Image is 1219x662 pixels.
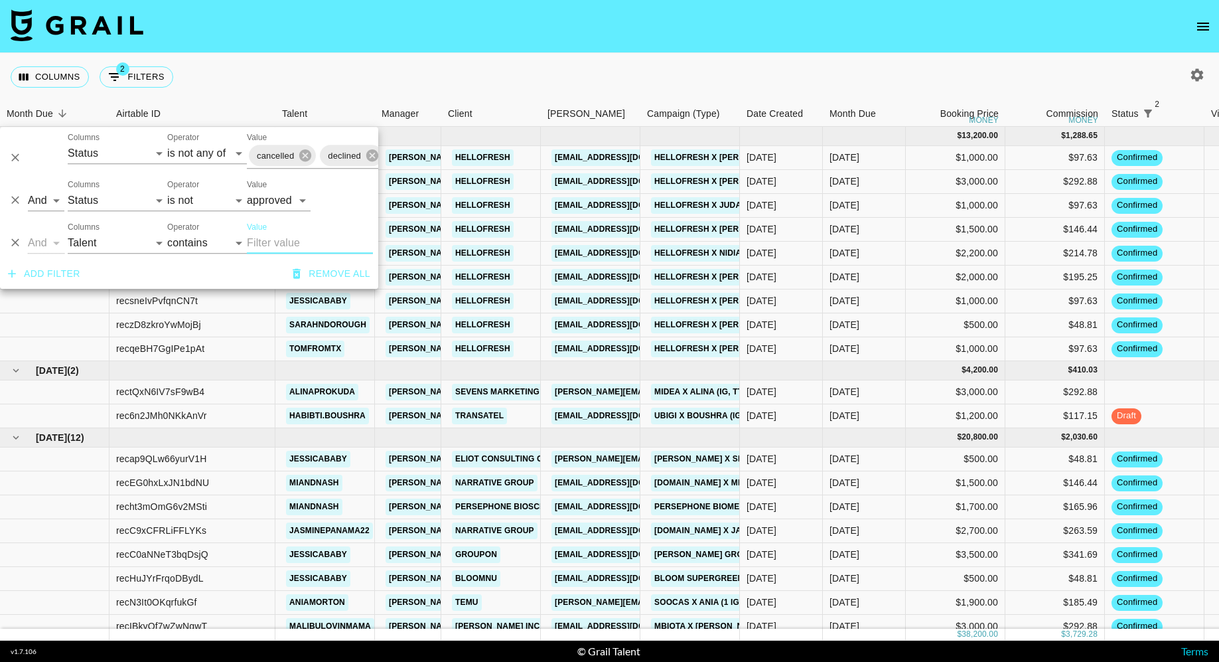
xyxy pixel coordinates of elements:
[116,452,206,465] div: recap9QLw66yurV1H
[11,66,89,88] button: Select columns
[116,572,204,585] div: recHuJYrFrqoDBydL
[1005,170,1105,194] div: $292.88
[382,101,419,127] div: Manager
[247,131,267,143] label: Value
[747,476,776,489] div: 18/08/2025
[452,245,514,262] a: HelloFresh
[286,618,374,635] a: malibulovinmama
[386,570,602,587] a: [PERSON_NAME][EMAIL_ADDRESS][DOMAIN_NAME]
[1005,380,1105,404] div: $292.88
[829,572,859,585] div: Oct '25
[286,475,342,491] a: miandnash
[386,451,602,467] a: [PERSON_NAME][EMAIL_ADDRESS][DOMAIN_NAME]
[906,242,1005,266] div: $2,200.00
[116,409,207,422] div: rec6n2JMh0NKkAnVr
[551,523,700,539] a: [EMAIL_ADDRESS][DOMAIN_NAME]
[829,620,859,633] div: Oct '25
[829,500,859,513] div: Oct '25
[829,246,859,260] div: Dec '25
[452,269,514,286] a: HelloFresh
[547,101,625,127] div: [PERSON_NAME]
[906,567,1005,591] div: $500.00
[452,618,545,635] a: [PERSON_NAME] Inc.
[452,408,507,424] a: Transatel
[906,337,1005,361] div: $1,000.00
[829,342,859,355] div: Dec '25
[386,245,602,262] a: [PERSON_NAME][EMAIL_ADDRESS][DOMAIN_NAME]
[651,499,768,515] a: Persephone Biome x Mia
[651,149,791,166] a: HelloFresh x [PERSON_NAME]
[829,524,859,537] div: Oct '25
[747,385,776,398] div: 09/10/2025
[906,543,1005,567] div: $3,500.00
[1066,130,1098,141] div: 1,288.65
[1061,130,1066,141] div: $
[386,341,602,357] a: [PERSON_NAME][EMAIL_ADDRESS][DOMAIN_NAME]
[282,101,307,127] div: Talent
[448,101,472,127] div: Client
[286,341,344,357] a: tomfromtx
[747,572,776,585] div: 09/10/2025
[7,428,25,447] button: hide children
[747,500,776,513] div: 09/10/2025
[1111,271,1163,284] span: confirmed
[829,151,859,164] div: Dec '25
[452,293,514,309] a: HelloFresh
[1005,194,1105,218] div: $97.63
[1111,620,1163,633] span: confirmed
[1005,337,1105,361] div: $97.63
[452,546,500,563] a: GroupOn
[829,385,859,398] div: Nov '25
[167,179,199,190] label: Operator
[829,101,876,127] div: Month Due
[651,293,791,309] a: HelloFresh x [PERSON_NAME]
[651,570,891,587] a: Bloom Supergreens Gummies x [PERSON_NAME] (2/2)
[551,408,700,424] a: [EMAIL_ADDRESS][DOMAIN_NAME]
[1111,223,1163,236] span: confirmed
[962,432,998,443] div: 20,800.00
[386,317,602,333] a: [PERSON_NAME][EMAIL_ADDRESS][DOMAIN_NAME]
[7,361,25,380] button: hide children
[1111,247,1163,260] span: confirmed
[1111,151,1163,164] span: confirmed
[286,451,350,467] a: jessicababy
[829,294,859,307] div: Dec '25
[551,570,700,587] a: [EMAIL_ADDRESS][DOMAIN_NAME]
[651,618,767,635] a: mBIOTA x [PERSON_NAME]
[1061,629,1066,640] div: $
[551,546,700,563] a: [EMAIL_ADDRESS][DOMAIN_NAME]
[747,294,776,307] div: 09/10/2025
[1111,572,1163,585] span: confirmed
[1061,432,1066,443] div: $
[969,116,999,124] div: money
[651,451,814,467] a: [PERSON_NAME] x Skin&Lab (TT - 2/2)
[541,101,640,127] div: Booker
[1005,218,1105,242] div: $146.44
[651,245,762,262] a: HelloFresh x Nidianny
[3,262,86,286] button: Add filter
[551,317,700,333] a: [EMAIL_ADDRESS][DOMAIN_NAME]
[116,342,204,355] div: recqeBH7GgIPe1pAt
[906,404,1005,428] div: $1,200.00
[286,317,370,333] a: sarahndorough
[906,290,1005,313] div: $1,000.00
[116,548,208,561] div: recC0aNNeT3bqDsjQ
[320,145,383,166] div: declined
[957,629,962,640] div: $
[1066,432,1098,443] div: 2,030.60
[551,245,700,262] a: [EMAIL_ADDRESS][DOMAIN_NAME]
[747,596,776,609] div: 09/10/2025
[651,475,796,491] a: [DOMAIN_NAME] x Mia (1 IG Reel)
[551,341,700,357] a: [EMAIL_ADDRESS][DOMAIN_NAME]
[116,524,206,537] div: recC9xCFRLiFFLYKs
[651,317,791,333] a: HelloFresh x [PERSON_NAME]
[906,448,1005,471] div: $500.00
[386,197,602,214] a: [PERSON_NAME][EMAIL_ADDRESS][DOMAIN_NAME]
[823,101,906,127] div: Month Due
[36,431,67,444] span: [DATE]
[247,179,267,190] label: Value
[747,318,776,331] div: 09/10/2025
[386,408,602,424] a: [PERSON_NAME][EMAIL_ADDRESS][DOMAIN_NAME]
[551,594,768,611] a: [PERSON_NAME][EMAIL_ADDRESS][DOMAIN_NAME]
[249,148,302,163] span: cancelled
